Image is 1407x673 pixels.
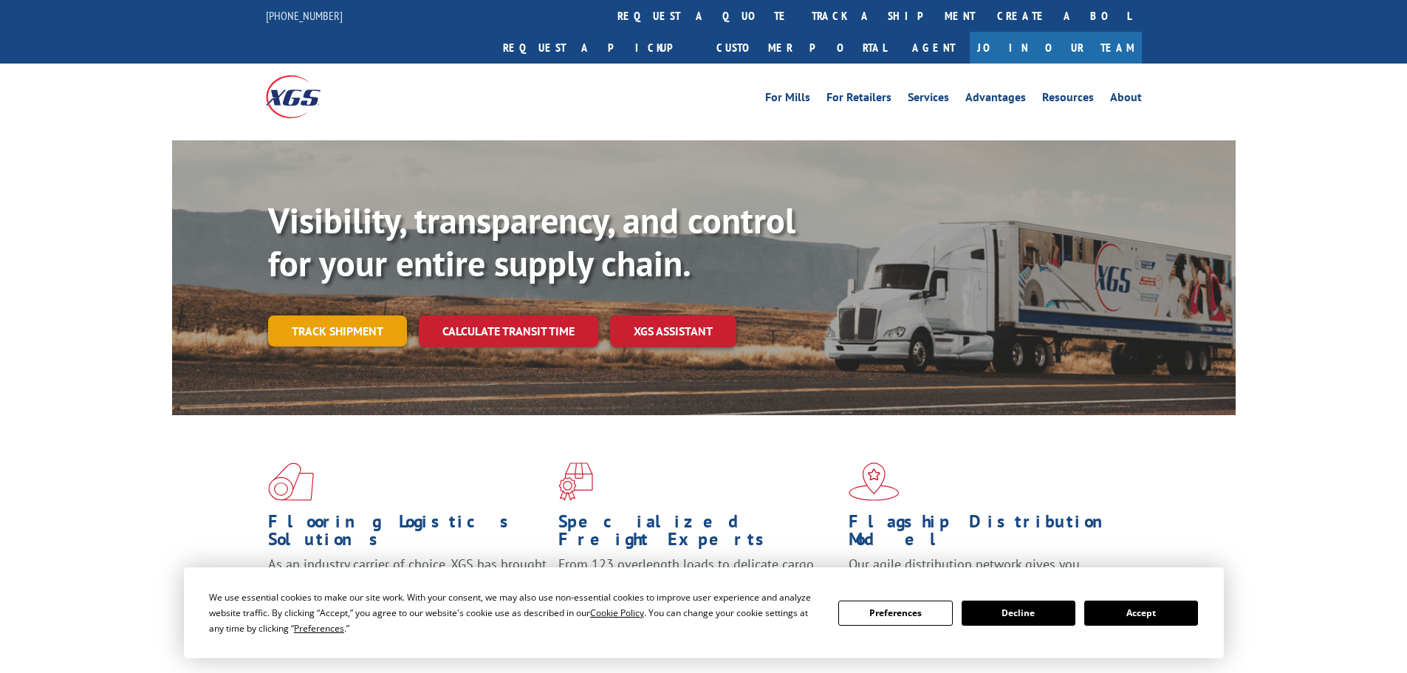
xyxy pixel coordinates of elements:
[268,556,547,608] span: As an industry carrier of choice, XGS has brought innovation and dedication to flooring logistics...
[962,601,1075,626] button: Decline
[610,315,736,347] a: XGS ASSISTANT
[209,590,821,636] div: We use essential cookies to make our site work. With your consent, we may also use non-essential ...
[268,315,407,346] a: Track shipment
[765,92,810,108] a: For Mills
[965,92,1026,108] a: Advantages
[419,315,598,347] a: Calculate transit time
[268,513,547,556] h1: Flooring Logistics Solutions
[590,607,644,619] span: Cookie Policy
[849,513,1128,556] h1: Flagship Distribution Model
[826,92,891,108] a: For Retailers
[1110,92,1142,108] a: About
[838,601,952,626] button: Preferences
[558,556,838,621] p: From 123 overlength loads to delicate cargo, our experienced staff knows the best way to move you...
[558,513,838,556] h1: Specialized Freight Experts
[558,462,593,501] img: xgs-icon-focused-on-flooring-red
[492,32,705,64] a: Request a pickup
[897,32,970,64] a: Agent
[705,32,897,64] a: Customer Portal
[266,8,343,23] a: [PHONE_NUMBER]
[849,556,1120,590] span: Our agile distribution network gives you nationwide inventory management on demand.
[970,32,1142,64] a: Join Our Team
[294,622,344,635] span: Preferences
[268,197,795,286] b: Visibility, transparency, and control for your entire supply chain.
[1084,601,1198,626] button: Accept
[1042,92,1094,108] a: Resources
[184,567,1224,658] div: Cookie Consent Prompt
[908,92,949,108] a: Services
[268,462,314,501] img: xgs-icon-total-supply-chain-intelligence-red
[849,462,900,501] img: xgs-icon-flagship-distribution-model-red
